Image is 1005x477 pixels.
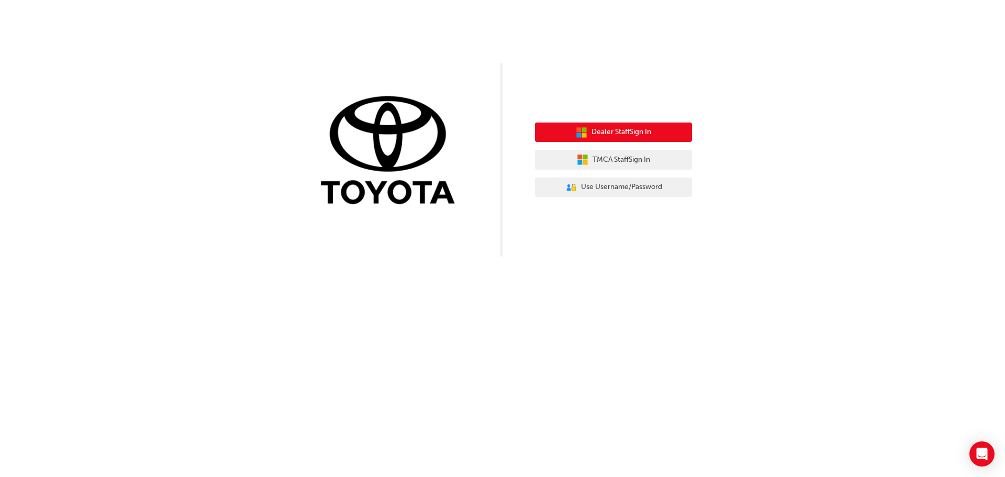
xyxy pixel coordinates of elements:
button: Use Username/Password [535,178,692,197]
span: Dealer Staff Sign In [591,126,651,138]
button: TMCA StaffSign In [535,150,692,170]
span: TMCA Staff Sign In [593,154,650,166]
img: Trak [313,94,470,209]
button: Dealer StaffSign In [535,123,692,142]
div: Open Intercom Messenger [969,441,995,467]
span: Use Username/Password [581,181,662,193]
